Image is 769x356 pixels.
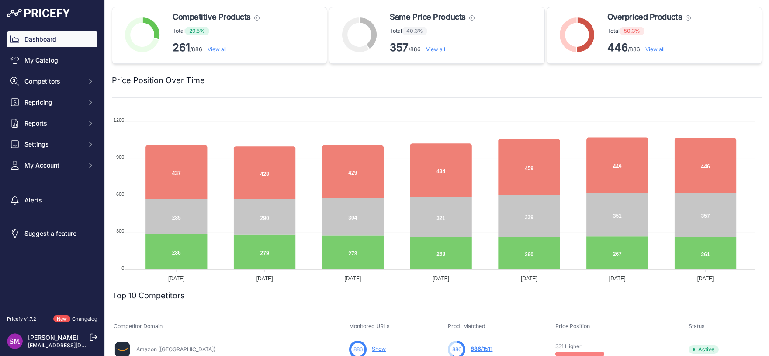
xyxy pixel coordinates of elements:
[173,41,190,54] strong: 261
[24,161,82,170] span: My Account
[173,27,260,35] p: Total
[256,276,273,282] tspan: [DATE]
[53,315,70,323] span: New
[121,265,124,271] tspan: 0
[372,346,386,352] a: Show
[24,98,82,107] span: Repricing
[645,46,665,52] a: View all
[620,27,644,35] span: 50.3%
[448,323,485,329] span: Prod. Matched
[689,345,719,354] span: Active
[607,11,682,23] span: Overpriced Products
[390,41,409,54] strong: 357
[173,11,251,23] span: Competitive Products
[607,41,628,54] strong: 446
[24,140,82,149] span: Settings
[28,342,119,349] a: [EMAIL_ADDRESS][DOMAIN_NAME]
[116,192,124,197] tspan: 600
[471,346,481,352] span: 886
[390,27,474,35] p: Total
[7,52,97,68] a: My Catalog
[7,31,97,305] nav: Sidebar
[689,323,705,329] span: Status
[7,31,97,47] a: Dashboard
[521,276,537,282] tspan: [DATE]
[7,226,97,241] a: Suggest a feature
[116,228,124,234] tspan: 300
[555,323,590,329] span: Price Position
[452,346,461,353] span: 886
[114,117,124,122] tspan: 1200
[7,73,97,89] button: Competitors
[555,343,582,349] a: 331 Higher
[607,41,691,55] p: /886
[24,119,82,128] span: Reports
[353,346,363,353] span: 886
[116,154,124,160] tspan: 900
[349,323,390,329] span: Monitored URLs
[72,316,97,322] a: Changelog
[402,27,427,35] span: 40.3%
[136,346,215,353] a: Amazon ([GEOGRAPHIC_DATA])
[168,276,185,282] tspan: [DATE]
[114,323,163,329] span: Competitor Domain
[344,276,361,282] tspan: [DATE]
[112,74,205,87] h2: Price Position Over Time
[7,115,97,131] button: Reports
[7,315,36,323] div: Pricefy v1.7.2
[7,94,97,110] button: Repricing
[609,276,626,282] tspan: [DATE]
[607,27,691,35] p: Total
[173,41,260,55] p: /886
[7,157,97,173] button: My Account
[7,136,97,152] button: Settings
[185,27,209,35] span: 29.5%
[208,46,227,52] a: View all
[433,276,449,282] tspan: [DATE]
[390,11,465,23] span: Same Price Products
[24,77,82,86] span: Competitors
[112,290,185,302] h2: Top 10 Competitors
[471,346,492,352] a: 886/1511
[426,46,445,52] a: View all
[7,192,97,208] a: Alerts
[28,334,78,341] a: [PERSON_NAME]
[7,9,70,17] img: Pricefy Logo
[390,41,474,55] p: /886
[697,276,714,282] tspan: [DATE]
